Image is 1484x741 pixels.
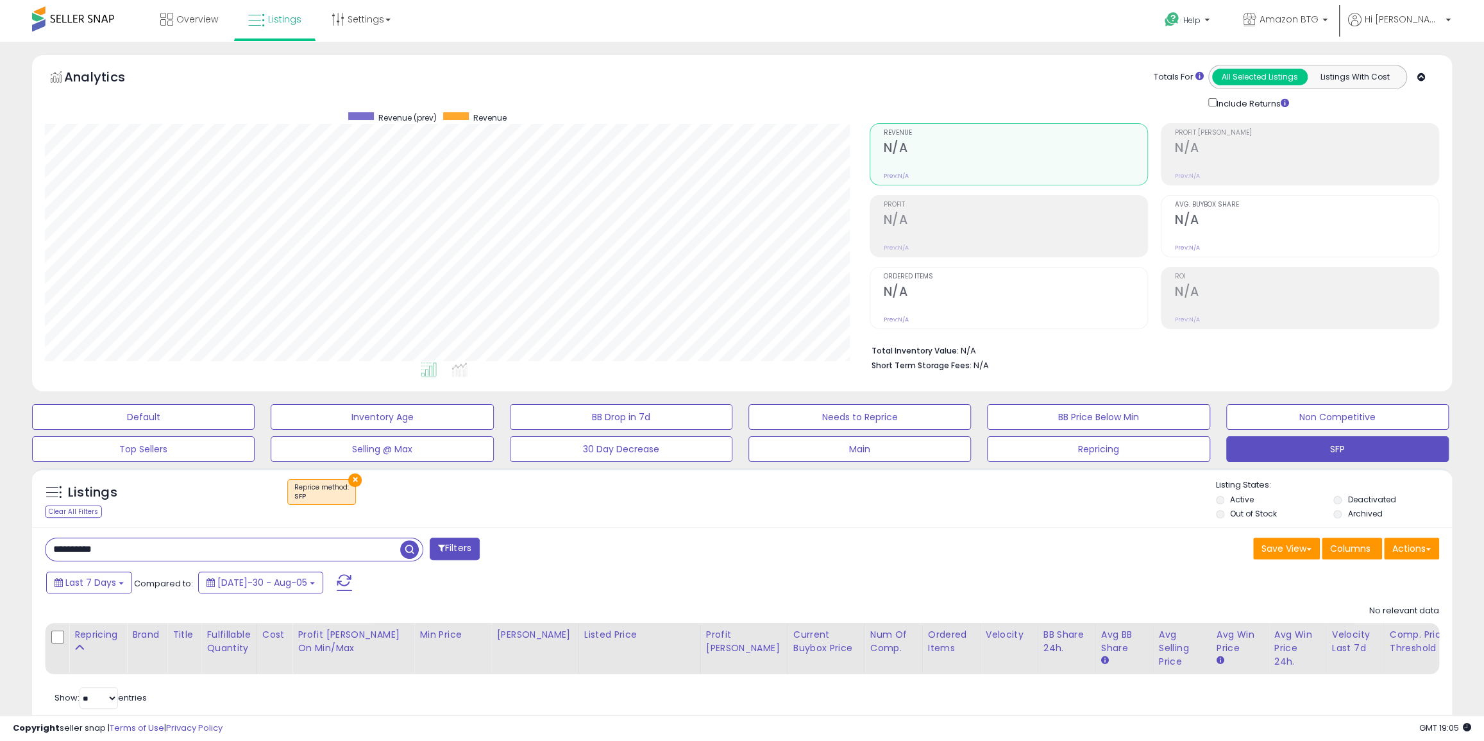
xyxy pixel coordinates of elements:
[110,722,164,734] a: Terms of Use
[45,506,102,518] div: Clear All Filters
[134,577,193,590] span: Compared to:
[217,576,307,589] span: [DATE]-30 - Aug-05
[1260,13,1319,26] span: Amazon BTG
[298,628,409,655] div: Profit [PERSON_NAME] on Min/Max
[1216,479,1452,491] p: Listing States:
[1348,13,1451,42] a: Hi [PERSON_NAME]
[65,576,116,589] span: Last 7 Days
[348,473,362,487] button: ×
[207,628,251,655] div: Fulfillable Quantity
[430,538,480,560] button: Filters
[473,112,507,123] span: Revenue
[1217,655,1224,667] small: Avg Win Price.
[987,436,1210,462] button: Repricing
[1212,69,1308,85] button: All Selected Listings
[872,345,959,356] b: Total Inventory Value:
[1322,538,1382,559] button: Columns
[68,484,117,502] h5: Listings
[1154,2,1222,42] a: Help
[419,628,485,642] div: Min Price
[928,628,975,655] div: Ordered Items
[46,572,132,593] button: Last 7 Days
[1175,284,1438,302] h2: N/A
[1175,244,1200,251] small: Prev: N/A
[1199,96,1304,110] div: Include Returns
[1347,494,1395,505] label: Deactivated
[1274,628,1321,669] div: Avg Win Price 24h.
[1369,605,1439,617] div: No relevant data
[1175,172,1200,180] small: Prev: N/A
[292,623,414,674] th: The percentage added to the cost of goods (COGS) that forms the calculator for Min & Max prices.
[1390,628,1456,655] div: Comp. Price Threshold
[793,628,859,655] div: Current Buybox Price
[1175,212,1438,230] h2: N/A
[1101,628,1148,655] div: Avg BB Share
[884,212,1147,230] h2: N/A
[1230,508,1277,519] label: Out of Stock
[1253,538,1320,559] button: Save View
[986,628,1033,642] div: Velocity
[1217,628,1263,655] div: Avg Win Price
[32,404,255,430] button: Default
[173,628,196,642] div: Title
[1330,542,1370,555] span: Columns
[510,436,732,462] button: 30 Day Decrease
[271,436,493,462] button: Selling @ Max
[870,628,917,655] div: Num of Comp.
[1154,71,1204,83] div: Totals For
[1226,404,1449,430] button: Non Competitive
[884,201,1147,209] span: Profit
[884,273,1147,280] span: Ordered Items
[1230,494,1254,505] label: Active
[1175,201,1438,209] span: Avg. Buybox Share
[1175,130,1438,137] span: Profit [PERSON_NAME]
[176,13,218,26] span: Overview
[1175,273,1438,280] span: ROI
[1332,628,1379,655] div: Velocity Last 7d
[884,284,1147,302] h2: N/A
[884,141,1147,158] h2: N/A
[872,342,1429,357] li: N/A
[1175,141,1438,158] h2: N/A
[198,572,323,593] button: [DATE]-30 - Aug-05
[1419,722,1471,734] span: 2025-08-13 19:05 GMT
[496,628,573,642] div: [PERSON_NAME]
[1347,508,1382,519] label: Archived
[884,172,909,180] small: Prev: N/A
[987,404,1210,430] button: BB Price Below Min
[884,130,1147,137] span: Revenue
[872,360,972,371] b: Short Term Storage Fees:
[13,722,223,735] div: seller snap | |
[1365,13,1442,26] span: Hi [PERSON_NAME]
[268,13,301,26] span: Listings
[64,68,150,89] h5: Analytics
[748,436,971,462] button: Main
[271,404,493,430] button: Inventory Age
[1164,12,1180,28] i: Get Help
[378,112,437,123] span: Revenue (prev)
[32,436,255,462] button: Top Sellers
[1183,15,1201,26] span: Help
[584,628,695,642] div: Listed Price
[884,244,909,251] small: Prev: N/A
[294,492,349,501] div: SFP
[55,692,147,704] span: Show: entries
[1307,69,1403,85] button: Listings With Cost
[1101,655,1109,667] small: Avg BB Share.
[13,722,60,734] strong: Copyright
[974,359,989,371] span: N/A
[706,628,782,655] div: Profit [PERSON_NAME]
[1043,628,1090,655] div: BB Share 24h.
[294,482,349,502] span: Reprice method :
[510,404,732,430] button: BB Drop in 7d
[1159,628,1206,669] div: Avg Selling Price
[132,628,162,642] div: Brand
[166,722,223,734] a: Privacy Policy
[1384,538,1439,559] button: Actions
[74,628,121,642] div: Repricing
[262,628,287,642] div: Cost
[748,404,971,430] button: Needs to Reprice
[884,316,909,323] small: Prev: N/A
[1226,436,1449,462] button: SFP
[1175,316,1200,323] small: Prev: N/A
